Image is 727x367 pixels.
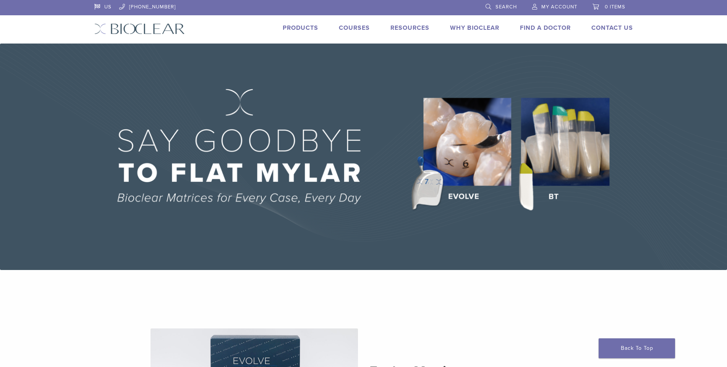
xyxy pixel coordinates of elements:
[541,4,577,10] span: My Account
[450,24,499,32] a: Why Bioclear
[94,23,185,34] img: Bioclear
[520,24,571,32] a: Find A Doctor
[605,4,625,10] span: 0 items
[495,4,517,10] span: Search
[390,24,429,32] a: Resources
[283,24,318,32] a: Products
[599,338,675,358] a: Back To Top
[339,24,370,32] a: Courses
[591,24,633,32] a: Contact Us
